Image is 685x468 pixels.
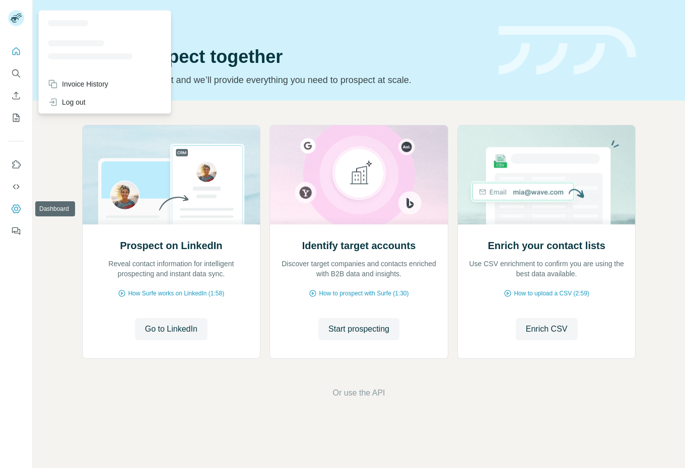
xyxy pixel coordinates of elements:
img: Prospect on LinkedIn [82,125,261,224]
div: Invoice History [48,79,108,89]
span: How to upload a CSV (2:59) [514,289,589,298]
div: Quick start [82,19,487,29]
button: Dashboard [8,200,24,218]
button: My lists [8,109,24,127]
button: Quick start [8,42,24,60]
span: Go to LinkedIn [145,323,197,335]
button: Enrich CSV [516,318,578,340]
p: Pick your starting point and we’ll provide everything you need to prospect at scale. [82,73,487,87]
div: Log out [48,97,86,107]
button: Use Surfe on LinkedIn [8,155,24,174]
button: Start prospecting [318,318,399,340]
img: Identify target accounts [269,125,448,224]
span: Enrich CSV [526,323,568,335]
span: How Surfe works on LinkedIn (1:58) [128,289,224,298]
img: Enrich your contact lists [457,125,636,224]
span: Start prospecting [328,323,389,335]
span: How to prospect with Surfe (1:30) [319,289,408,298]
button: Enrich CSV [8,87,24,105]
h2: Enrich your contact lists [488,239,605,253]
img: banner [499,26,636,75]
p: Use CSV enrichment to confirm you are using the best data available. [468,259,626,279]
button: Feedback [8,222,24,240]
button: Go to LinkedIn [135,318,208,340]
button: Use Surfe API [8,178,24,196]
h2: Prospect on LinkedIn [120,239,222,253]
p: Reveal contact information for intelligent prospecting and instant data sync. [93,259,250,279]
button: Search [8,64,24,83]
h2: Identify target accounts [302,239,416,253]
h1: Let’s prospect together [82,47,487,67]
button: Or use the API [332,387,385,399]
p: Discover target companies and contacts enriched with B2B data and insights. [280,259,438,279]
